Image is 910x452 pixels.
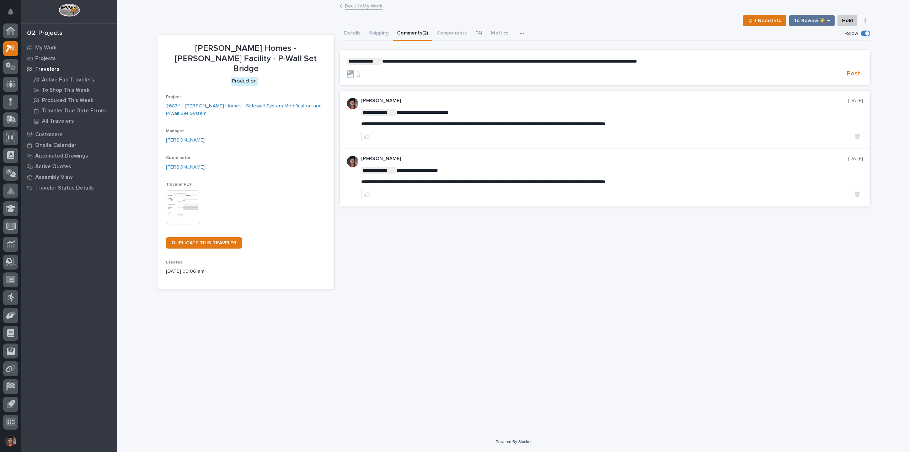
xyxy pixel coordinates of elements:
[21,182,117,193] a: Traveler Status Details
[340,26,365,41] button: Details
[42,118,74,124] p: All Travelers
[852,132,863,141] button: Delete post
[35,164,71,170] p: Active Quotes
[27,95,117,105] a: Produced This Week
[361,132,373,141] button: like this post
[743,15,786,26] button: ⏳ I Need Info
[35,153,88,159] p: Automated Drawings
[166,129,184,133] span: Manager
[27,116,117,126] a: All Travelers
[393,26,432,41] button: Comments (2)
[27,106,117,116] a: Traveler Due Date Errors
[347,156,358,167] img: ROij9lOReuV7WqYxWfnW
[365,26,393,41] button: Shipping
[166,156,191,160] span: Coordinator
[361,156,848,162] p: [PERSON_NAME]
[21,129,117,140] a: Customers
[166,43,326,74] p: [PERSON_NAME] Homes - [PERSON_NAME] Facility - P-Wall Set Bridge
[748,16,782,25] span: ⏳ I Need Info
[35,174,73,181] p: Assembly View
[166,182,192,187] span: Traveler PDF
[35,132,63,138] p: Customers
[9,9,18,20] div: Notifications
[21,140,117,150] a: Onsite Calendar
[844,70,863,78] button: Post
[837,15,857,26] button: Hold
[347,98,358,109] img: ROij9lOReuV7WqYxWfnW
[794,16,830,25] span: To Review 👨‍🏭 →
[789,15,835,26] button: To Review 👨‍🏭 →
[345,1,382,10] a: Back toMy Work
[848,98,863,104] p: [DATE]
[361,98,848,104] p: [PERSON_NAME]
[432,26,471,41] button: Components
[21,161,117,172] a: Active Quotes
[848,156,863,162] p: [DATE]
[166,237,242,249] a: DUPLICATE THIS TRAVELER
[166,95,181,99] span: Project
[231,77,258,86] div: Production
[842,16,853,25] span: Hold
[21,64,117,74] a: Travelers
[35,55,56,62] p: Projects
[166,268,326,275] p: [DATE] 09:06 am
[3,4,18,19] button: Notifications
[42,97,93,104] p: Produced This Week
[172,240,236,245] span: DUPLICATE THIS TRAVELER
[42,77,94,83] p: Active Fab Travelers
[166,137,205,144] a: [PERSON_NAME]
[3,434,18,448] button: users-avatar
[852,190,863,199] button: Delete post
[21,172,117,182] a: Assembly View
[42,108,106,114] p: Traveler Due Date Errors
[27,30,63,37] div: 02. Projects
[496,440,531,444] a: Powered By Stacker
[35,185,94,191] p: Traveler Status Details
[59,4,80,17] img: Workspace Logo
[844,31,858,37] p: Follow
[35,142,76,149] p: Onsite Calendar
[42,87,90,94] p: To Shop This Week
[847,70,860,78] span: Post
[361,190,373,199] button: like this post
[21,53,117,64] a: Projects
[166,260,183,265] span: Created
[166,102,326,117] a: 26834 - [PERSON_NAME] Homes - Sidewall System Modification and P-Wall Set System
[21,42,117,53] a: My Work
[35,45,57,51] p: My Work
[27,85,117,95] a: To Shop This Week
[166,164,205,171] a: [PERSON_NAME]
[35,66,59,73] p: Travelers
[471,26,487,41] button: FAI
[487,26,513,41] button: Metrics
[21,150,117,161] a: Automated Drawings
[27,75,117,85] a: Active Fab Travelers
